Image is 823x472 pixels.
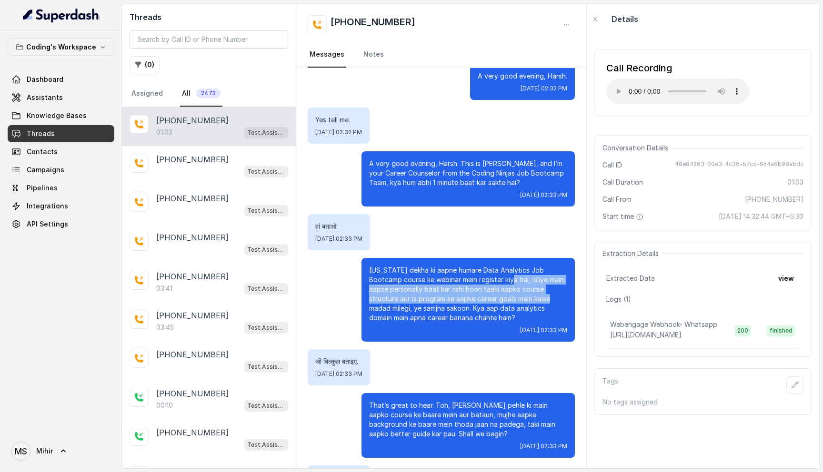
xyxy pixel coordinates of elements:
p: जी बिल्कुल बताइए. [315,357,362,366]
nav: Tabs [130,81,288,107]
span: [DATE] 02:32 PM [315,128,362,136]
span: Pipelines [27,183,58,193]
p: Test Assistant- 2 [247,440,285,450]
p: Logs ( 1 ) [606,295,800,304]
a: Messages [308,42,346,68]
p: Test Assistant- 2 [247,206,285,216]
h2: [PHONE_NUMBER] [331,15,415,34]
a: Pipelines [8,179,114,197]
span: 200 [734,325,751,336]
p: [US_STATE] dekha ki aapne humare Data Analytics Job Bootcamp course ke webinar mein register kiya... [369,265,567,323]
p: [PHONE_NUMBER] [156,427,229,438]
span: Call Duration [602,177,643,187]
p: Test Assistant- 2 [247,362,285,372]
a: Threads [8,125,114,142]
span: API Settings [27,219,68,229]
a: Campaigns [8,161,114,178]
p: 03:45 [156,323,174,332]
span: Knowledge Bases [27,111,87,120]
p: Details [612,13,638,25]
a: Assigned [130,81,165,107]
p: Tags [602,376,618,393]
span: [DATE] 02:32 PM [521,85,567,92]
span: Extraction Details [602,249,662,258]
a: Notes [361,42,386,68]
span: Call From [602,195,632,204]
text: MS [15,446,27,456]
input: Search by Call ID or Phone Number [130,30,288,49]
a: Assistants [8,89,114,106]
p: 00:10 [156,401,173,410]
span: Assistants [27,93,63,102]
p: [PHONE_NUMBER] [156,115,229,126]
p: [PHONE_NUMBER] [156,271,229,282]
span: Call ID [602,160,622,170]
span: Campaigns [27,165,64,175]
span: [DATE] 02:33 PM [520,326,567,334]
p: [PHONE_NUMBER] [156,193,229,204]
span: Integrations [27,201,68,211]
span: [URL][DOMAIN_NAME] [610,331,682,339]
audio: Your browser does not support the audio element. [606,79,749,104]
p: [PHONE_NUMBER] [156,310,229,321]
p: [PHONE_NUMBER] [156,349,229,360]
span: [DATE] 02:33 PM [315,235,362,243]
a: Mihir [8,438,114,464]
p: Webengage Webhook- Whatsapp [610,320,717,329]
p: A very good evening, Harsh. This is [PERSON_NAME], and I’m your Career Counselor from the Coding ... [369,159,567,187]
span: 48e84263-00e3-4c36-b7cd-954a6b99abdc [675,160,803,170]
a: All2473 [180,81,222,107]
span: Threads [27,129,55,138]
p: Test Assistant- 2 [247,323,285,333]
div: Call Recording [606,61,749,75]
button: view [773,270,800,287]
p: Test Assistant- 2 [247,284,285,294]
nav: Tabs [308,42,575,68]
span: [DATE] 02:33 PM [520,191,567,199]
button: Coding's Workspace [8,39,114,56]
p: [PHONE_NUMBER] [156,154,229,165]
span: 01:03 [787,177,803,187]
p: [PHONE_NUMBER] [156,388,229,399]
span: finished [767,325,795,336]
p: Test Assistant- 2 [247,167,285,177]
button: (0) [130,56,160,73]
span: Conversation Details [602,143,672,153]
p: 03:41 [156,284,172,293]
p: Coding's Workspace [26,41,96,53]
p: Yes tell me. [315,115,362,125]
span: Contacts [27,147,58,157]
p: That’s great to hear. Toh, [PERSON_NAME] pehle ki main aapko course ke baare mein aur bataun, muj... [369,401,567,439]
span: Dashboard [27,75,63,84]
span: [PHONE_NUMBER] [745,195,803,204]
span: Start time [602,212,645,221]
span: [DATE] 02:33 PM [315,370,362,378]
span: 2473 [196,88,221,98]
p: Test Assistant- 2 [247,245,285,255]
p: 01:03 [156,128,172,137]
span: [DATE] 02:33 PM [520,442,567,450]
span: Mihir [36,446,53,456]
p: Test Assistant- 2 [247,401,285,411]
a: Contacts [8,143,114,160]
span: [DATE] 14:32:44 GMT+5:30 [719,212,803,221]
a: Knowledge Bases [8,107,114,124]
p: A very good evening, Harsh. [478,71,567,81]
h2: Threads [130,11,288,23]
p: हां बताओ. [315,222,362,231]
a: Integrations [8,197,114,215]
p: [PHONE_NUMBER] [156,232,229,243]
a: Dashboard [8,71,114,88]
a: API Settings [8,216,114,233]
span: Extracted Data [606,274,655,283]
img: light.svg [23,8,100,23]
p: No tags assigned [602,397,803,407]
p: Test Assistant- 2 [247,128,285,138]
